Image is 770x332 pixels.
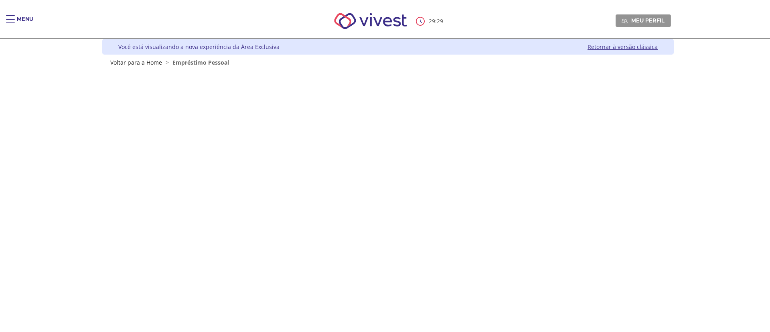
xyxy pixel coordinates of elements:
img: Vivest [325,4,416,38]
span: 29 [437,17,443,25]
a: Voltar para a Home [110,59,162,66]
span: > [164,59,171,66]
div: Você está visualizando a nova experiência da Área Exclusiva [118,43,280,51]
div: Vivest [96,39,674,332]
a: Retornar à versão clássica [588,43,658,51]
span: 29 [429,17,435,25]
div: : [416,17,445,26]
img: Meu perfil [622,18,628,24]
div: Menu [17,15,33,31]
span: Empréstimo Pessoal [172,59,229,66]
span: Meu perfil [631,17,665,24]
a: Meu perfil [616,14,671,26]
